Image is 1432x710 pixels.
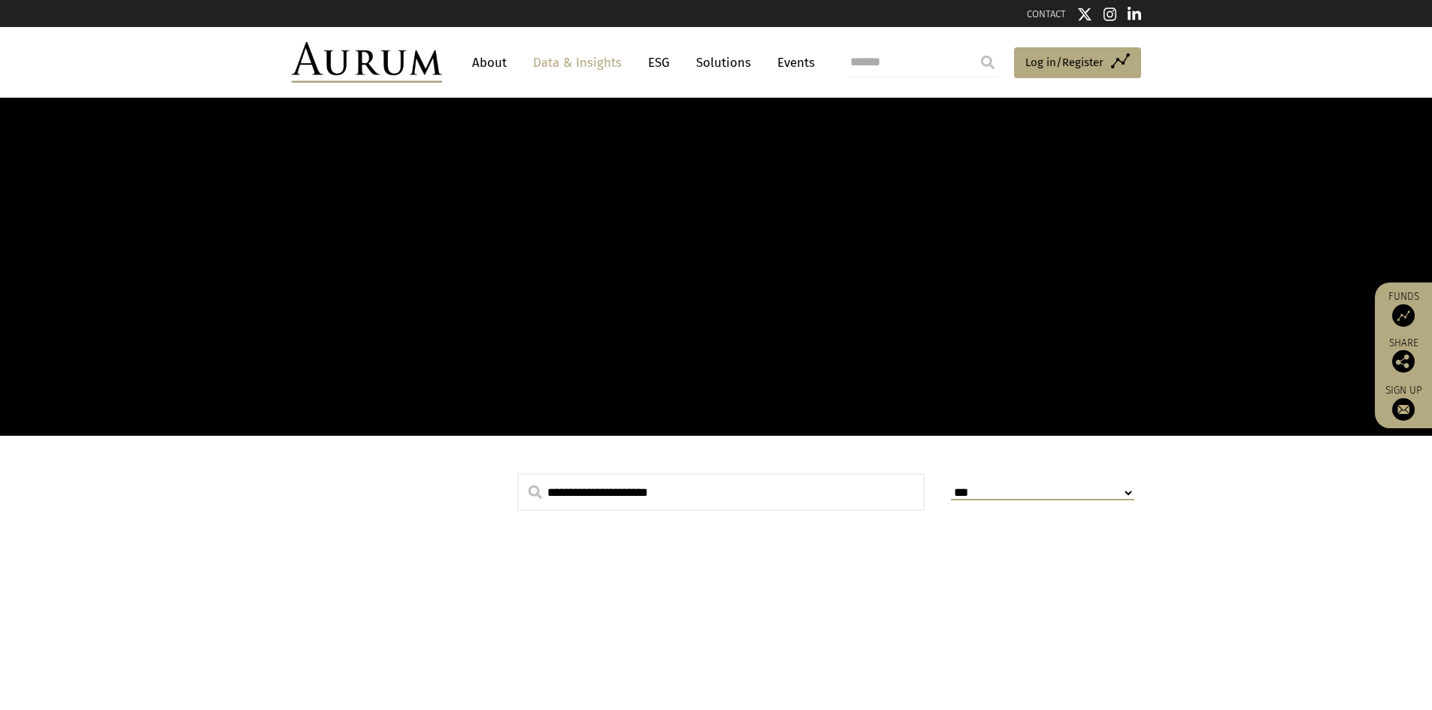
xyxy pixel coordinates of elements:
[640,49,677,77] a: ESG
[1382,290,1424,327] a: Funds
[1014,47,1141,79] a: Log in/Register
[1025,53,1104,71] span: Log in/Register
[1128,7,1141,22] img: Linkedin icon
[1392,304,1415,327] img: Access Funds
[465,49,514,77] a: About
[1392,350,1415,373] img: Share this post
[1382,338,1424,373] div: Share
[525,49,629,77] a: Data & Insights
[1382,384,1424,421] a: Sign up
[1104,7,1117,22] img: Instagram icon
[1027,8,1066,20] a: CONTACT
[1392,398,1415,421] img: Sign up to our newsletter
[528,485,542,499] img: search.svg
[973,47,1003,77] input: Submit
[1077,7,1092,22] img: Twitter icon
[770,49,815,77] a: Events
[689,49,758,77] a: Solutions
[292,42,442,83] img: Aurum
